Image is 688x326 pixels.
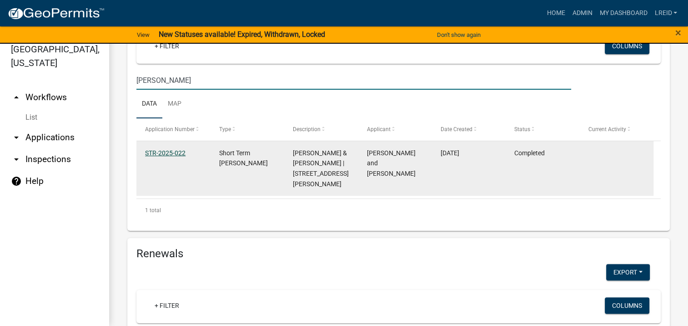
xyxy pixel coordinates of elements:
i: arrow_drop_down [11,132,22,143]
button: Export [606,264,650,280]
div: 1 total [136,199,661,222]
a: + Filter [147,297,186,314]
span: Date Created [441,126,472,132]
i: arrow_drop_up [11,92,22,103]
datatable-header-cell: Current Activity [580,118,653,140]
a: Data [136,90,162,119]
datatable-header-cell: Type [210,118,284,140]
a: + Filter [147,38,186,54]
datatable-header-cell: Description [284,118,358,140]
span: Description [293,126,321,132]
span: Completed [514,149,545,157]
button: Columns [605,38,649,54]
a: STR-2025-022 [145,149,186,157]
datatable-header-cell: Date Created [432,118,506,140]
a: Map [162,90,187,119]
a: View [133,27,153,42]
span: Short Term Rental Registration [219,149,268,167]
span: Application Number [145,126,195,132]
span: Applicant [367,126,390,132]
h4: Renewals [136,247,661,260]
span: WARDLAW KATHERINE S & PETER A | 177 CAPPS LN [293,149,349,188]
a: Admin [568,5,596,22]
a: LREID [651,5,681,22]
span: Current Activity [588,126,626,132]
a: Home [543,5,568,22]
datatable-header-cell: Applicant [358,118,432,140]
strong: New Statuses available! Expired, Withdrawn, Locked [159,30,325,39]
input: Search for applications [136,71,571,90]
span: Type [219,126,231,132]
button: Columns [605,297,649,314]
button: Don't show again [433,27,484,42]
span: × [675,26,681,39]
span: Pete and Kathy Wardlaw [367,149,415,178]
datatable-header-cell: Application Number [136,118,210,140]
span: 11/21/2024 [441,149,459,157]
i: arrow_drop_down [11,154,22,165]
a: My Dashboard [596,5,651,22]
span: Status [514,126,530,132]
datatable-header-cell: Status [506,118,579,140]
i: help [11,176,22,187]
button: Close [675,27,681,38]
